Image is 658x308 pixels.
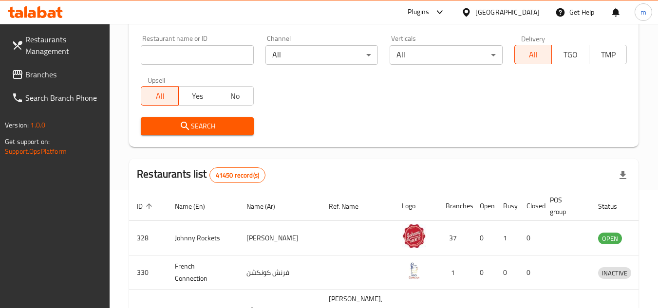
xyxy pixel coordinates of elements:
[472,255,495,290] td: 0
[519,221,542,255] td: 0
[598,267,631,279] div: INACTIVE
[593,48,623,62] span: TMP
[519,191,542,221] th: Closed
[167,221,239,255] td: Johnny Rockets
[178,86,216,106] button: Yes
[129,255,167,290] td: 330
[495,255,519,290] td: 0
[408,6,429,18] div: Plugins
[519,255,542,290] td: 0
[25,34,102,57] span: Restaurants Management
[183,89,212,103] span: Yes
[141,86,179,106] button: All
[141,12,627,26] h2: Restaurant search
[402,258,426,283] img: French Connection
[4,86,110,109] a: Search Branch Phone
[640,7,646,18] span: m
[598,200,630,212] span: Status
[611,163,635,187] div: Export file
[472,191,495,221] th: Open
[209,167,265,183] div: Total records count
[129,221,167,255] td: 328
[521,35,545,42] label: Delivery
[390,45,502,65] div: All
[25,69,102,80] span: Branches
[5,135,50,148] span: Get support on:
[4,28,110,63] a: Restaurants Management
[5,119,29,131] span: Version:
[149,120,245,132] span: Search
[598,268,631,279] span: INACTIVE
[141,117,253,135] button: Search
[30,119,45,131] span: 1.0.0
[148,76,166,83] label: Upsell
[216,86,254,106] button: No
[438,191,472,221] th: Branches
[239,255,321,290] td: فرنش كونكشن
[137,200,155,212] span: ID
[550,194,579,217] span: POS group
[551,45,589,64] button: TGO
[589,45,627,64] button: TMP
[239,221,321,255] td: [PERSON_NAME]
[175,200,218,212] span: Name (En)
[265,45,378,65] div: All
[329,200,371,212] span: Ref. Name
[210,171,265,180] span: 41450 record(s)
[598,233,622,244] span: OPEN
[4,63,110,86] a: Branches
[145,89,175,103] span: All
[495,221,519,255] td: 1
[514,45,552,64] button: All
[402,224,426,248] img: Johnny Rockets
[5,145,67,158] a: Support.OpsPlatform
[141,45,253,65] input: Search for restaurant name or ID..
[475,7,540,18] div: [GEOGRAPHIC_DATA]
[25,92,102,104] span: Search Branch Phone
[438,255,472,290] td: 1
[438,221,472,255] td: 37
[394,191,438,221] th: Logo
[137,167,265,183] h2: Restaurants list
[167,255,239,290] td: French Connection
[495,191,519,221] th: Busy
[556,48,585,62] span: TGO
[472,221,495,255] td: 0
[220,89,250,103] span: No
[519,48,548,62] span: All
[246,200,288,212] span: Name (Ar)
